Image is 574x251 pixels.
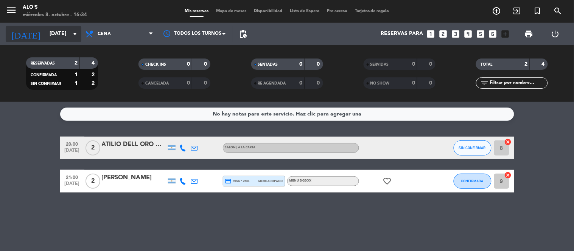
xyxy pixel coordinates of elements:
i: cancel [504,171,512,179]
button: menu [6,5,17,18]
strong: 0 [429,80,434,86]
span: Tarjetas de regalo [351,9,393,13]
strong: 0 [412,62,415,67]
span: SIN CONFIRMAR [31,82,61,86]
i: search [554,6,563,15]
div: Alo's [23,4,87,11]
i: filter_list [480,79,489,88]
span: RE AGENDADA [258,82,286,85]
i: [DATE] [6,26,46,42]
div: No hay notas para este servicio. Haz clic para agregar una [213,110,361,119]
strong: 0 [204,80,209,86]
span: CHECK INS [145,63,166,66]
i: looks_5 [476,29,485,39]
strong: 2 [75,60,78,66]
span: RESERVADAS [31,62,55,65]
strong: 2 [92,72,96,77]
i: favorite_border [383,177,392,186]
i: add_box [501,29,510,39]
span: Mis reservas [181,9,212,13]
strong: 2 [525,62,528,67]
span: mercadopago [258,179,283,183]
i: power_settings_new [551,29,560,38]
strong: 0 [429,62,434,67]
span: pending_actions [238,29,247,38]
span: CONFIRMADA [31,73,57,77]
button: SIN CONFIRMAR [454,140,492,156]
i: looks_4 [463,29,473,39]
input: Filtrar por nombre... [489,79,548,87]
span: SERVIDAS [370,63,389,66]
i: looks_one [426,29,436,39]
i: exit_to_app [513,6,522,15]
i: looks_6 [488,29,498,39]
strong: 0 [317,80,321,86]
span: Disponibilidad [250,9,286,13]
strong: 0 [300,80,303,86]
strong: 0 [187,62,190,67]
span: Reservas para [381,31,423,37]
span: 2 [86,140,100,156]
i: looks_two [438,29,448,39]
span: MENU BIGBOX [289,179,312,182]
strong: 0 [187,80,190,86]
span: 2 [86,174,100,189]
strong: 2 [92,81,96,86]
i: arrow_drop_down [70,29,79,38]
strong: 0 [412,80,415,86]
i: add_circle_outline [492,6,501,15]
span: SIN CONFIRMAR [459,146,486,150]
strong: 4 [92,60,96,66]
strong: 1 [75,72,78,77]
span: Cena [98,31,111,37]
strong: 0 [317,62,321,67]
strong: 0 [204,62,209,67]
span: NO SHOW [370,82,390,85]
span: print [524,29,534,38]
i: looks_3 [451,29,460,39]
span: CANCELADA [145,82,169,85]
span: Pre-acceso [323,9,351,13]
strong: 1 [75,81,78,86]
span: Lista de Espera [286,9,323,13]
strong: 4 [542,62,546,67]
i: turned_in_not [533,6,542,15]
div: LOG OUT [542,23,568,45]
span: visa * 2531 [225,178,250,185]
i: credit_card [225,178,232,185]
span: 21:00 [63,172,82,181]
div: [PERSON_NAME] [102,173,166,183]
span: CONFIRMADA [461,179,484,183]
strong: 0 [300,62,303,67]
span: [DATE] [63,148,82,157]
span: Mapa de mesas [212,9,250,13]
span: SENTADAS [258,63,278,66]
i: menu [6,5,17,16]
span: 20:00 [63,139,82,148]
button: CONFIRMADA [454,174,492,189]
span: SALON | A LA CARTA [225,146,256,149]
span: TOTAL [481,63,492,66]
i: cancel [504,138,512,146]
span: [DATE] [63,181,82,190]
div: miércoles 8. octubre - 16:34 [23,11,87,19]
div: ATILIO DELL ORO MAINI [102,140,166,149]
